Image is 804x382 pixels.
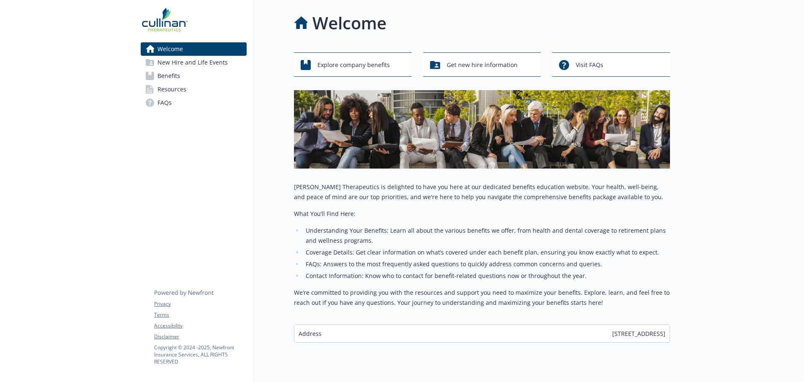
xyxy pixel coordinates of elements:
[141,69,247,83] a: Benefits
[141,56,247,69] a: New Hire and Life Events
[303,226,670,246] li: Understanding Your Benefits: Learn all about the various benefits we offer, from health and denta...
[312,10,387,36] h1: Welcome
[141,83,247,96] a: Resources
[423,52,541,77] button: Get new hire information
[154,311,246,319] a: Terms
[294,90,670,169] img: overview page banner
[299,329,322,338] span: Address
[157,96,172,109] span: FAQs
[612,329,665,338] span: [STREET_ADDRESS]
[141,42,247,56] a: Welcome
[294,52,412,77] button: Explore company benefits
[157,83,186,96] span: Resources
[303,259,670,269] li: FAQs: Answers to the most frequently asked questions to quickly address common concerns and queries.
[294,182,670,202] p: [PERSON_NAME] Therapeutics is delighted to have you here at our dedicated benefits education webs...
[154,344,246,365] p: Copyright © 2024 - 2025 , Newfront Insurance Services, ALL RIGHTS RESERVED
[447,57,518,73] span: Get new hire information
[154,322,246,330] a: Accessibility
[157,69,180,83] span: Benefits
[157,42,183,56] span: Welcome
[154,300,246,308] a: Privacy
[303,247,670,257] li: Coverage Details: Get clear information on what’s covered under each benefit plan, ensuring you k...
[303,271,670,281] li: Contact Information: Know who to contact for benefit-related questions now or throughout the year.
[576,57,603,73] span: Visit FAQs
[154,333,246,340] a: Disclaimer
[294,288,670,308] p: We’re committed to providing you with the resources and support you need to maximize your benefit...
[317,57,390,73] span: Explore company benefits
[294,209,670,219] p: What You’ll Find Here:
[552,52,670,77] button: Visit FAQs
[141,96,247,109] a: FAQs
[157,56,228,69] span: New Hire and Life Events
